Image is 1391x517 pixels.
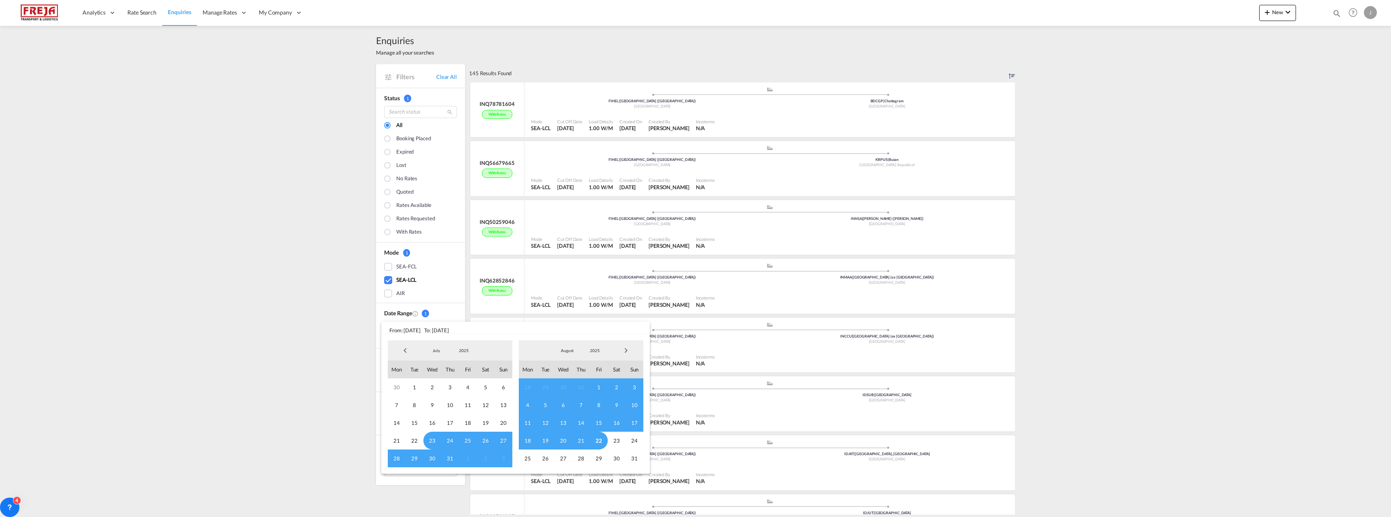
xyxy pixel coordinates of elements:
span: Sun [626,361,643,378]
span: Wed [554,361,572,378]
md-select: Month: August [554,344,581,357]
span: Mon [519,361,537,378]
span: 2025 [582,348,608,353]
md-select: Year: 2025 [450,344,478,357]
span: Thu [441,361,459,378]
span: Previous Month [397,342,413,359]
span: Sat [608,361,626,378]
span: Fri [459,361,477,378]
span: Next Month [618,342,634,359]
span: Wed [423,361,441,378]
md-select: Month: July [423,344,450,357]
span: Tue [537,361,554,378]
span: Tue [406,361,423,378]
span: Sat [477,361,495,378]
span: July [423,348,449,353]
span: 2025 [451,348,477,353]
span: Sun [495,361,512,378]
span: August [554,348,580,353]
span: Mon [388,361,406,378]
span: From: [DATE] To: [DATE] [381,322,650,334]
md-select: Year: 2025 [581,344,609,357]
span: Thu [572,361,590,378]
span: Fri [590,361,608,378]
